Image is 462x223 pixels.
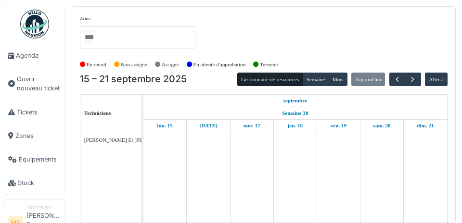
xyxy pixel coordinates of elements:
[237,73,303,86] button: Gestionnaire de ressources
[26,203,61,211] div: Technicien
[15,131,61,140] span: Zones
[162,61,179,69] label: Assigné
[4,148,65,171] a: Équipements
[16,51,61,60] span: Agenda
[4,124,65,148] a: Zones
[20,10,49,38] img: Badge_color-CXgf-gQk.svg
[84,30,93,44] input: Tous
[4,67,65,100] a: Ouvrir nouveau ticket
[121,61,147,69] label: Non assigné
[80,74,187,85] h2: 15 – 21 septembre 2025
[197,120,220,132] a: 16 septembre 2025
[19,155,61,164] span: Équipements
[193,61,245,69] label: En attente d'approbation
[328,120,349,132] a: 19 septembre 2025
[425,73,448,86] button: Aller à
[351,73,385,86] button: Aujourd'hui
[241,120,263,132] a: 17 septembre 2025
[285,120,305,132] a: 18 septembre 2025
[4,44,65,67] a: Agenda
[4,171,65,195] a: Stock
[154,120,175,132] a: 15 septembre 2025
[84,137,177,143] span: [PERSON_NAME] El [PERSON_NAME]
[414,120,436,132] a: 21 septembre 2025
[389,73,405,87] button: Précédent
[302,73,329,86] button: Semaine
[87,61,106,69] label: En retard
[260,61,278,69] label: Terminé
[17,108,61,117] span: Tickets
[328,73,347,86] button: Mois
[80,14,91,23] label: Zone
[280,107,310,119] a: Semaine 38
[281,95,310,107] a: 15 septembre 2025
[84,110,111,116] span: Techniciens
[405,73,421,87] button: Suivant
[371,120,393,132] a: 20 septembre 2025
[17,74,61,93] span: Ouvrir nouveau ticket
[18,178,61,187] span: Stock
[4,100,65,124] a: Tickets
